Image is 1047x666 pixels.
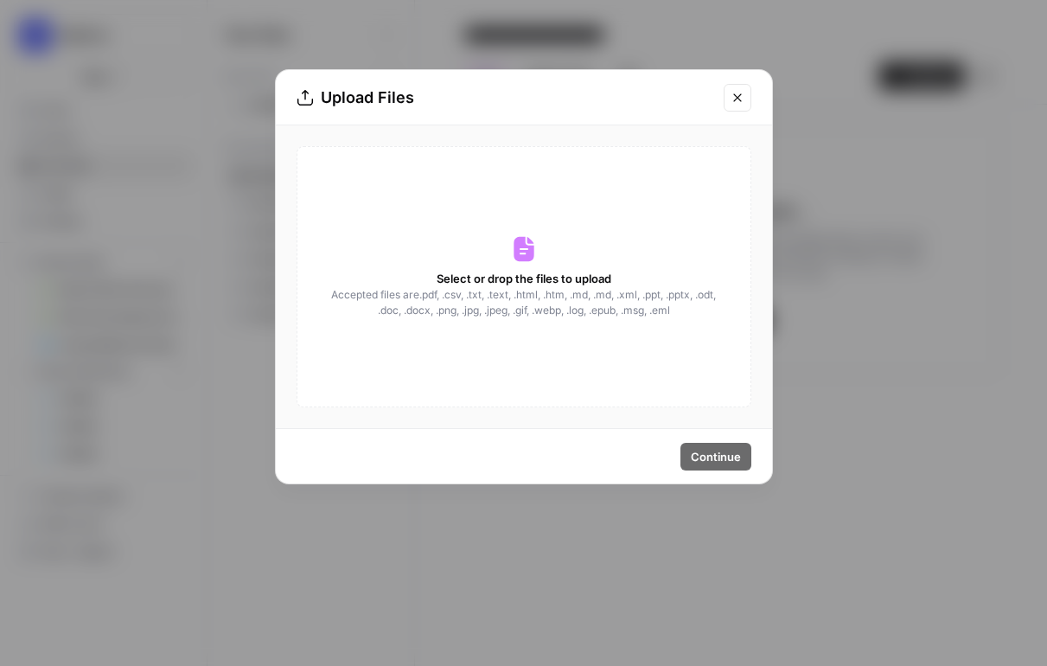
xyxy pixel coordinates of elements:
span: Select or drop the files to upload [437,270,611,287]
button: Continue [680,443,751,471]
div: Upload Files [297,86,713,110]
span: Continue [691,448,741,465]
button: Close modal [724,84,751,112]
span: Accepted files are .pdf, .csv, .txt, .text, .html, .htm, .md, .md, .xml, .ppt, .pptx, .odt, .doc,... [330,287,718,318]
